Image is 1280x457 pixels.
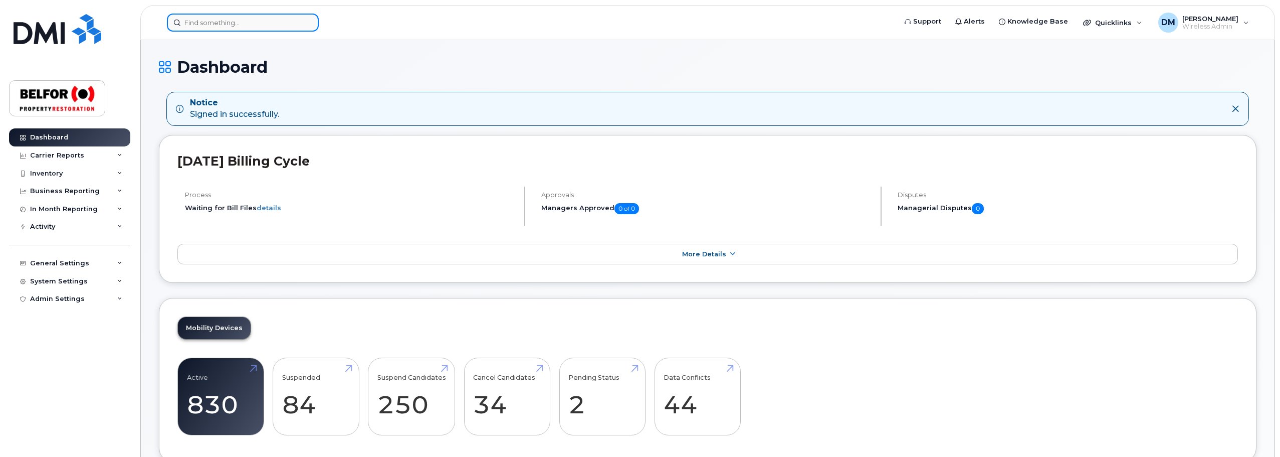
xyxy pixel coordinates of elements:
h4: Disputes [898,191,1238,199]
h4: Approvals [541,191,872,199]
a: Suspend Candidates 250 [377,364,446,430]
a: Mobility Devices [178,317,251,339]
h1: Dashboard [159,58,1256,76]
h2: [DATE] Billing Cycle [177,154,1238,169]
li: Waiting for Bill Files [185,203,516,213]
a: Active 830 [187,364,255,430]
a: Pending Status 2 [568,364,636,430]
strong: Notice [190,97,279,109]
div: Signed in successfully. [190,97,279,120]
span: More Details [682,250,726,258]
h5: Managers Approved [541,203,872,214]
h5: Managerial Disputes [898,203,1238,214]
a: details [257,204,281,212]
span: 0 of 0 [614,203,639,214]
a: Data Conflicts 44 [664,364,731,430]
a: Cancel Candidates 34 [473,364,541,430]
h4: Process [185,191,516,199]
span: 0 [972,203,984,214]
a: Suspended 84 [282,364,350,430]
